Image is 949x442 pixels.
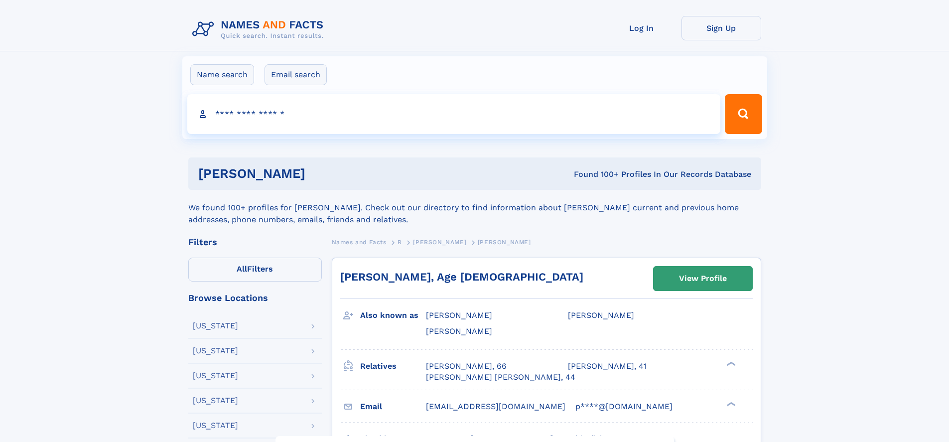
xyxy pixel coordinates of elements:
[193,397,238,405] div: [US_STATE]
[426,310,492,320] span: [PERSON_NAME]
[568,310,634,320] span: [PERSON_NAME]
[426,372,575,383] a: [PERSON_NAME] [PERSON_NAME], 44
[426,361,507,372] a: [PERSON_NAME], 66
[360,398,426,415] h3: Email
[265,64,327,85] label: Email search
[332,236,387,248] a: Names and Facts
[654,267,752,291] a: View Profile
[193,347,238,355] div: [US_STATE]
[681,16,761,40] a: Sign Up
[187,94,721,134] input: search input
[193,422,238,430] div: [US_STATE]
[478,239,531,246] span: [PERSON_NAME]
[398,236,402,248] a: R
[237,264,247,274] span: All
[190,64,254,85] label: Name search
[188,190,761,226] div: We found 100+ profiles for [PERSON_NAME]. Check out our directory to find information about [PERS...
[426,402,565,411] span: [EMAIL_ADDRESS][DOMAIN_NAME]
[198,167,440,180] h1: [PERSON_NAME]
[413,239,466,246] span: [PERSON_NAME]
[360,307,426,324] h3: Also known as
[724,401,736,407] div: ❯
[188,294,322,302] div: Browse Locations
[188,238,322,247] div: Filters
[193,372,238,380] div: [US_STATE]
[188,16,332,43] img: Logo Names and Facts
[193,322,238,330] div: [US_STATE]
[413,236,466,248] a: [PERSON_NAME]
[340,271,583,283] a: [PERSON_NAME], Age [DEMOGRAPHIC_DATA]
[679,267,727,290] div: View Profile
[602,16,681,40] a: Log In
[439,169,751,180] div: Found 100+ Profiles In Our Records Database
[725,94,762,134] button: Search Button
[724,360,736,367] div: ❯
[398,239,402,246] span: R
[426,326,492,336] span: [PERSON_NAME]
[568,361,647,372] a: [PERSON_NAME], 41
[188,258,322,282] label: Filters
[360,358,426,375] h3: Relatives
